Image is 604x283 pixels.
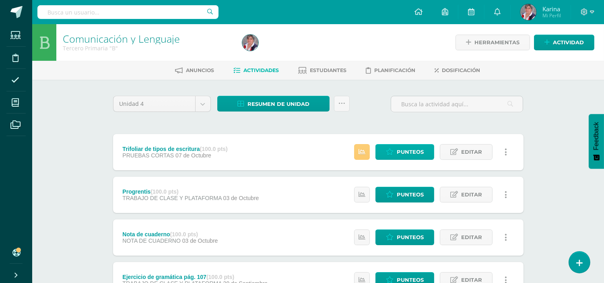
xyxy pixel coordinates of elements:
a: Actividades [234,64,279,77]
span: TRABAJO DE CLASE Y PLATAFORMA [122,195,221,201]
input: Busca un usuario... [37,5,219,19]
a: Actividad [534,35,594,50]
div: Progrentis [122,188,259,195]
span: PRUEBAS CORTAS [122,152,174,159]
span: Mi Perfil [542,12,561,19]
span: Planificación [375,67,416,73]
a: Anuncios [175,64,214,77]
a: Dosificación [435,64,480,77]
a: Punteos [375,144,434,160]
div: Trifoliar de tipos de escritura [122,146,227,152]
strong: (100.0 pts) [200,146,228,152]
span: Punteos [397,230,424,245]
span: 03 de Octubre [223,195,259,201]
strong: (100.0 pts) [206,274,234,280]
span: Resumen de unidad [247,97,309,112]
span: 03 de Octubre [182,238,218,244]
span: NOTA DE CUADERNO [122,238,180,244]
strong: (100.0 pts) [170,231,198,238]
span: Herramientas [474,35,519,50]
span: Actividad [553,35,584,50]
a: Punteos [375,229,434,245]
a: Punteos [375,187,434,202]
span: Editar [461,230,482,245]
a: Resumen de unidad [217,96,330,112]
div: Tercero Primaria 'B' [63,44,233,52]
a: Unidad 4 [113,96,210,112]
div: Nota de cuaderno [122,231,218,238]
span: Karina [542,5,561,13]
button: Feedback - Mostrar encuesta [589,114,604,169]
input: Busca la actividad aquí... [391,96,523,112]
span: Unidad 4 [120,96,189,112]
span: Estudiantes [310,67,347,73]
span: Punteos [397,145,424,159]
span: Actividades [244,67,279,73]
span: Editar [461,187,482,202]
span: 07 de Octubre [175,152,211,159]
span: Feedback [593,122,600,150]
img: de0b392ea95cf163f11ecc40b2d2a7f9.png [242,35,258,51]
a: Herramientas [456,35,530,50]
span: Dosificación [442,67,480,73]
span: Editar [461,145,482,159]
strong: (100.0 pts) [150,188,178,195]
a: Comunicación y Lenguaje [63,32,180,45]
a: Estudiantes [299,64,347,77]
img: de0b392ea95cf163f11ecc40b2d2a7f9.png [520,4,536,20]
a: Planificación [366,64,416,77]
span: Anuncios [186,67,214,73]
div: Ejercicio de gramática pág. 107 [122,274,268,280]
span: Punteos [397,187,424,202]
h1: Comunicación y Lenguaje [63,33,233,44]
